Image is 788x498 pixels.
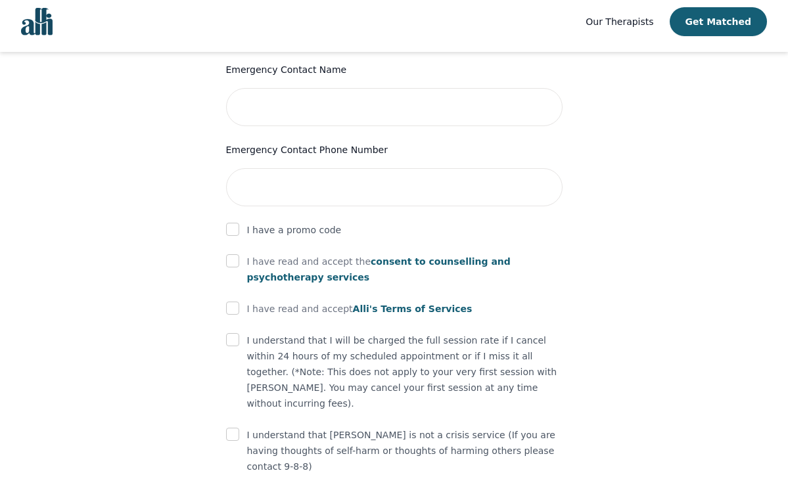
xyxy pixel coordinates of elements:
p: I have read and accept the [247,262,563,294]
label: Emergency Contact Name [226,70,563,86]
p: I have read and accept [247,309,473,325]
span: Alli's Terms of Services [353,312,473,323]
p: I have a promo code [247,231,342,246]
span: consent to counselling and psychotherapy services [247,265,511,291]
p: I understand that I will be charged the full session rate if I cancel within 24 hours of my sched... [247,341,563,420]
img: alli logo [21,16,53,44]
label: Emergency Contact Phone Number [226,150,563,166]
p: I understand that [PERSON_NAME] is not a crisis service (If you are having thoughts of self-harm ... [247,436,563,483]
button: Get Matched [670,16,767,45]
a: Our Therapists [586,22,653,38]
span: Our Therapists [586,25,653,35]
